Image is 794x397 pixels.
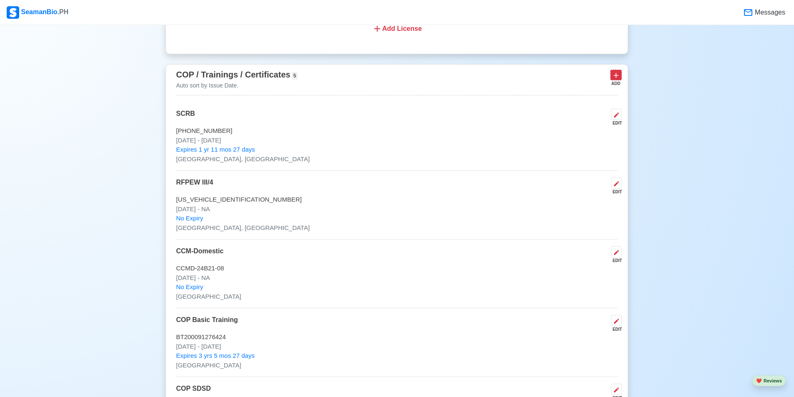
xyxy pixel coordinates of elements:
[176,292,618,302] p: [GEOGRAPHIC_DATA]
[176,205,618,214] p: [DATE] - NA
[176,126,618,136] p: [PHONE_NUMBER]
[176,223,618,233] p: [GEOGRAPHIC_DATA], [GEOGRAPHIC_DATA]
[186,24,608,34] div: Add License
[58,8,69,15] span: .PH
[752,375,786,387] button: heartReviews
[608,326,622,332] div: EDIT
[756,378,762,383] span: heart
[176,361,618,370] p: [GEOGRAPHIC_DATA]
[7,6,19,19] img: Logo
[608,120,622,126] div: EDIT
[176,81,297,90] p: Auto sort by Issue Date.
[176,177,213,195] p: RFPEW III/4
[176,136,618,145] p: [DATE] - [DATE]
[610,80,620,87] div: ADD
[176,264,618,273] p: CCMD-24B21-08
[176,332,618,342] p: BT200091276424
[176,315,238,332] p: COP Basic Training
[176,145,255,155] span: Expires 1 yr 11 mos 27 days
[176,342,618,352] p: [DATE] - [DATE]
[176,351,254,361] span: Expires 3 yrs 5 mos 27 days
[608,257,622,264] div: EDIT
[176,282,203,292] span: No Expiry
[176,214,203,223] span: No Expiry
[176,109,195,126] p: SCRB
[176,195,618,205] p: [US_VEHICLE_IDENTIFICATION_NUMBER]
[176,273,618,283] p: [DATE] - NA
[176,246,223,264] p: CCM-Domestic
[753,7,785,17] span: Messages
[292,72,298,79] span: 5
[7,6,68,19] div: SeamanBio
[608,189,622,195] div: EDIT
[176,155,618,164] p: [GEOGRAPHIC_DATA], [GEOGRAPHIC_DATA]
[176,70,290,79] span: COP / Trainings / Certificates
